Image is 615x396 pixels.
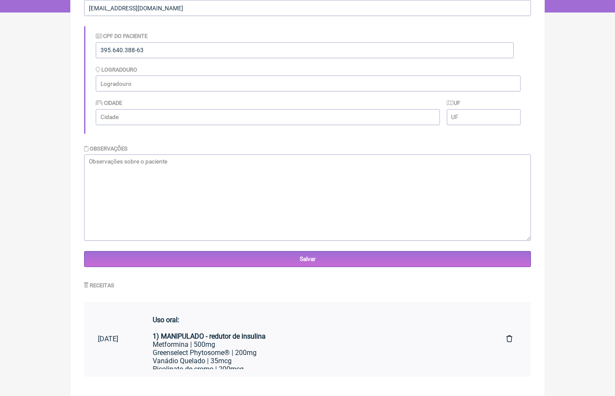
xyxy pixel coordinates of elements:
label: CPF do Paciente [96,33,147,39]
a: Uso oral:1) MANIPULADO - redutor de insulinaMetformina | 500mgGreenselect Phytosome® | 200mgVanád... [139,309,493,369]
label: UF [447,100,461,106]
input: Cidade [96,109,440,125]
label: Cidade [96,100,122,106]
label: Observações [84,145,128,152]
input: UF [447,109,521,125]
strong: Uso oral: [153,316,179,324]
input: Identificação do Paciente [96,42,514,58]
div: Metformina | 500mg [153,340,479,349]
strong: 1) MANIPULADO - redutor de insulina [153,332,266,340]
a: [DATE] [84,328,139,350]
label: Receitas [84,282,114,289]
input: Logradouro [96,75,521,91]
label: Logradouro [96,66,137,73]
div: Greenselect Phytosome® | 200mg [153,349,479,357]
div: Vanádio Quelado | 35mcg [153,357,479,365]
input: Salvar [84,251,531,267]
div: Picolinato de cromo | 200mcg [MEDICAL_DATA] | 80mg [153,365,479,381]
